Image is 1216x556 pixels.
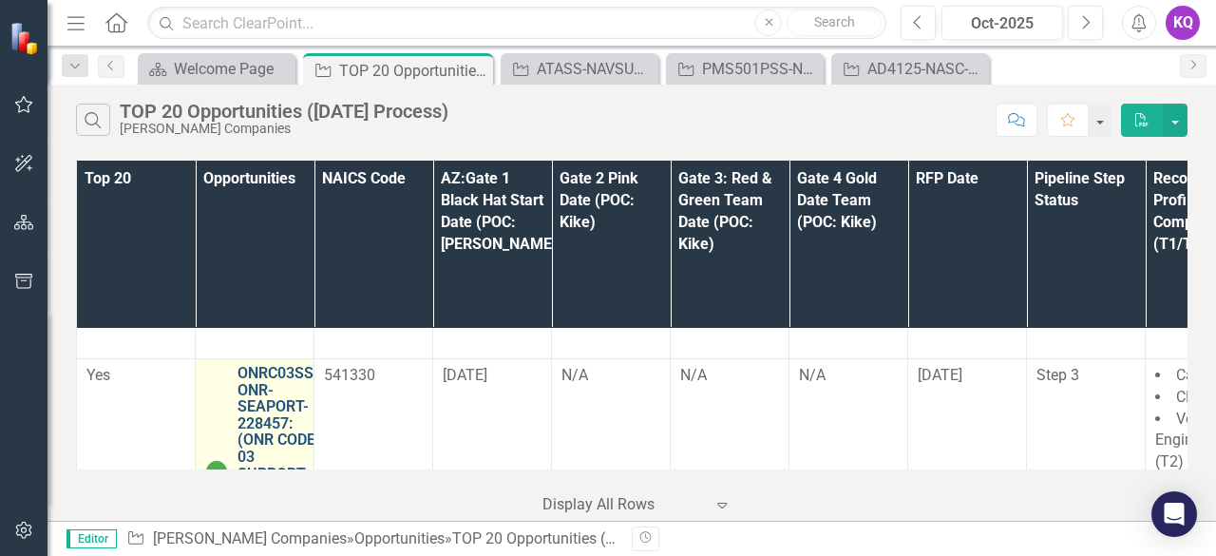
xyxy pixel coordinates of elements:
div: » » [126,528,617,550]
a: PMS501PSS-NSSC-SEAPORT-240845: (PMS 501 PROFESSIONAL SUPPORT SERVICES (SEAPORT NXG)) [671,57,819,81]
div: N/A [799,365,898,387]
img: ClearPoint Strategy [9,21,43,54]
a: AD4125-NASC-SEAPORT-247190: (SMALL BUSINESS INNOVATION RESEARCH PROGRAM AD4125 PROGRAM MANAGEMENT... [836,57,984,81]
a: [PERSON_NAME] Companies [153,529,347,547]
span: [DATE] [918,366,962,384]
div: ATASS-NAVSUP-SEAPORT-254266: ADMINISTRATIVE TECHNICAL AND ANALYTICAL SUPPORT SERVICES (SEAPORT NXG) [537,57,654,81]
div: TOP 20 Opportunities ([DATE] Process) [120,101,448,122]
img: Active [205,460,228,483]
div: AD4125-NASC-SEAPORT-247190: (SMALL BUSINESS INNOVATION RESEARCH PROGRAM AD4125 PROGRAM MANAGEMENT... [867,57,984,81]
button: KQ [1166,6,1200,40]
span: Editor [66,529,117,548]
button: Search [787,10,882,36]
input: Search ClearPoint... [147,7,886,40]
div: Welcome Page [174,57,291,81]
div: [PERSON_NAME] Companies [120,122,448,136]
button: Oct-2025 [941,6,1063,40]
a: Welcome Page [142,57,291,81]
div: Open Intercom Messenger [1151,491,1197,537]
span: [DATE] [443,366,487,384]
a: ONRC03SS-ONR-SEAPORT-228457: (ONR CODE 03 SUPPORT SERVICES (SEAPORT NXG)) - January [237,365,319,549]
div: N/A [561,365,660,387]
a: Opportunities [354,529,445,547]
div: TOP 20 Opportunities ([DATE] Process) [339,59,488,83]
div: N/A [680,365,779,387]
span: Yes [86,366,110,384]
span: Search [814,14,855,29]
div: PMS501PSS-NSSC-SEAPORT-240845: (PMS 501 PROFESSIONAL SUPPORT SERVICES (SEAPORT NXG)) [702,57,819,81]
span: 541330 [324,366,375,384]
div: Oct-2025 [948,12,1056,35]
a: ATASS-NAVSUP-SEAPORT-254266: ADMINISTRATIVE TECHNICAL AND ANALYTICAL SUPPORT SERVICES (SEAPORT NXG) [505,57,654,81]
div: TOP 20 Opportunities ([DATE] Process) [452,529,712,547]
span: Step 3 [1036,366,1079,384]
